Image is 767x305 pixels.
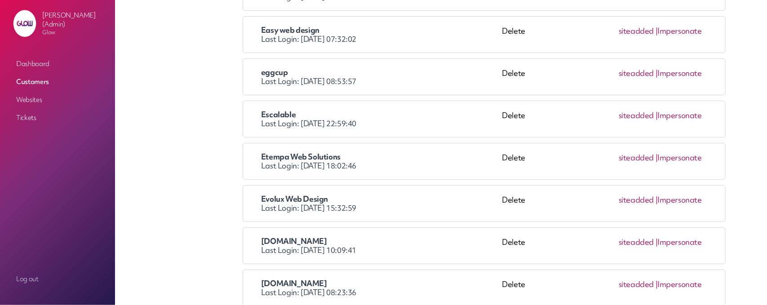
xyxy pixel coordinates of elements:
p: Glow [42,29,108,36]
a: Tickets [13,110,102,126]
a: Impersonate [657,237,702,247]
span: eggcup [261,67,288,77]
div: Last Login: [DATE] 15:32:59 [261,194,502,212]
span: Escalable [261,109,296,119]
div: Delete [502,152,525,170]
a: Customers [13,74,102,90]
div: Delete [502,68,525,86]
div: Delete [502,26,525,44]
span: site added | [619,279,702,297]
p: [PERSON_NAME] (Admin) [42,11,108,29]
a: Impersonate [657,110,702,120]
a: Impersonate [657,279,702,289]
div: Delete [502,110,525,128]
div: Last Login: [DATE] 08:23:36 [261,279,502,297]
span: Etempa Web Solutions [261,151,341,162]
div: Delete [502,237,525,255]
span: site added | [619,68,702,86]
a: Log out [13,271,102,287]
div: Last Login: [DATE] 18:02:46 [261,152,502,170]
div: Last Login: [DATE] 10:09:41 [261,237,502,255]
div: Last Login: [DATE] 08:53:57 [261,68,502,86]
a: Websites [13,92,102,108]
div: Last Login: [DATE] 22:59:40 [261,110,502,128]
span: Easy web design [261,25,319,35]
span: site added | [619,237,702,255]
a: Dashboard [13,56,102,72]
span: Evolux Web Design [261,194,328,204]
span: [DOMAIN_NAME] [261,278,327,288]
a: Impersonate [657,152,702,163]
a: Impersonate [657,68,702,78]
span: site added | [619,26,702,44]
span: site added | [619,152,702,170]
span: site added | [619,110,702,128]
div: Last Login: [DATE] 07:32:02 [261,26,502,44]
span: [DOMAIN_NAME] [261,236,327,246]
a: Impersonate [657,26,702,36]
div: Delete [502,194,525,212]
a: Impersonate [657,194,702,205]
div: Delete [502,279,525,297]
span: site added | [619,194,702,212]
